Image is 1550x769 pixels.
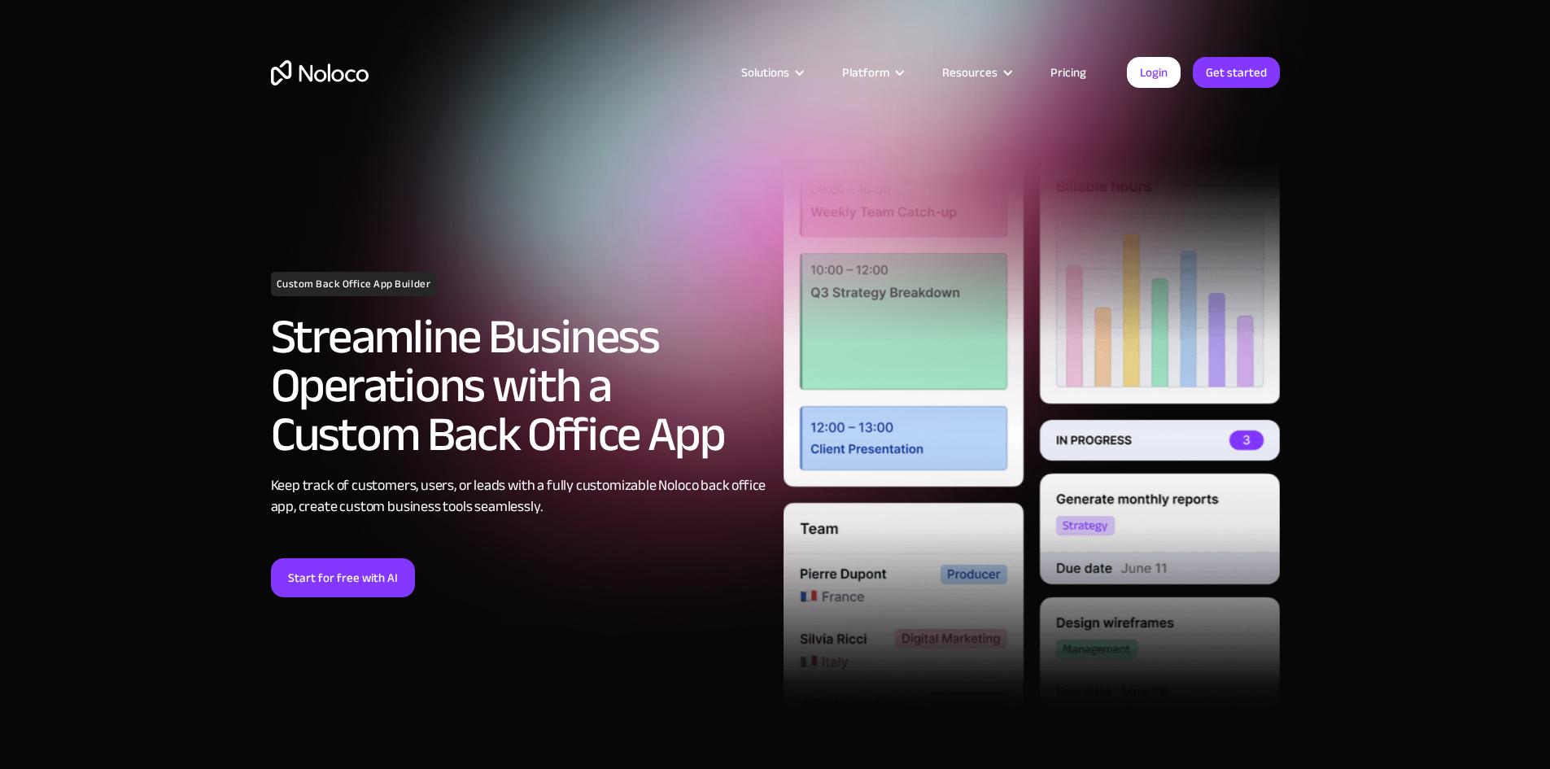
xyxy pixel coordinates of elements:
div: Keep track of customers, users, or leads with a fully customizable Noloco back office app, create... [271,475,767,518]
div: Solutions [721,62,822,83]
a: Pricing [1030,62,1107,83]
h1: Custom Back Office App Builder [271,272,437,296]
h2: Streamline Business Operations with a Custom Back Office App [271,312,767,459]
div: Platform [842,62,889,83]
div: Solutions [741,62,789,83]
div: Resources [942,62,998,83]
div: Platform [822,62,922,83]
a: Get started [1193,57,1280,88]
a: home [271,60,369,85]
a: Login [1127,57,1181,88]
div: Resources [922,62,1030,83]
a: Start for free with AI [271,558,415,597]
